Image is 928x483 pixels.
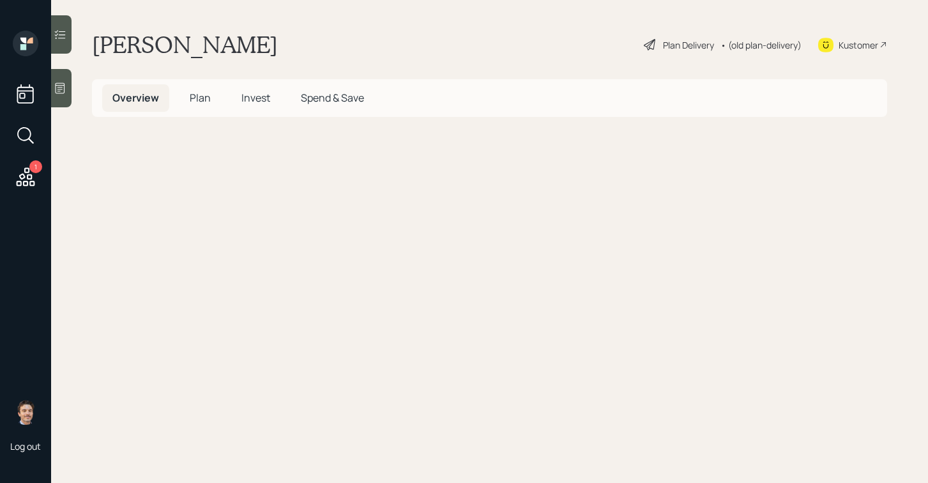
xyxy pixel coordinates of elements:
[92,31,278,59] h1: [PERSON_NAME]
[663,38,714,52] div: Plan Delivery
[10,440,41,452] div: Log out
[29,160,42,173] div: 1
[190,91,211,105] span: Plan
[720,38,802,52] div: • (old plan-delivery)
[112,91,159,105] span: Overview
[241,91,270,105] span: Invest
[13,399,38,425] img: robby-grisanti-headshot.png
[839,38,878,52] div: Kustomer
[301,91,364,105] span: Spend & Save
